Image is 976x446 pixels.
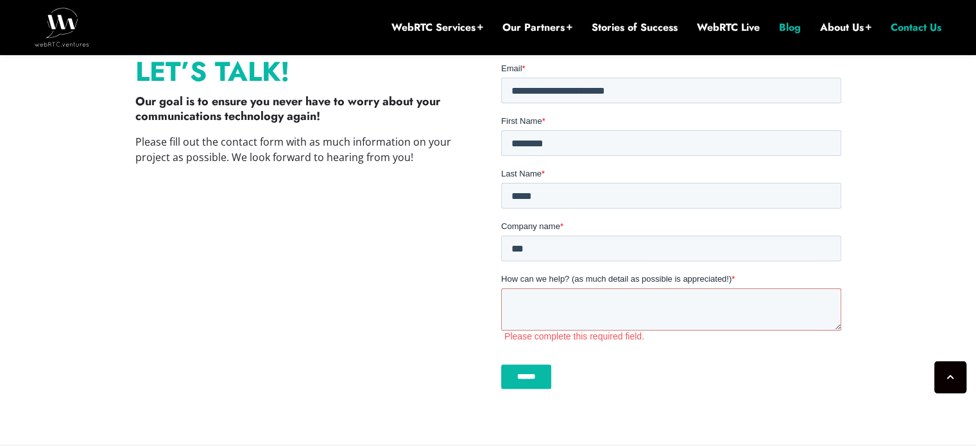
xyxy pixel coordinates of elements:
[135,62,475,81] p: Let’s Talk!
[135,134,475,165] p: Please fill out the contact form with as much information on your project as possible. We look fo...
[391,21,483,35] a: WebRTC Services
[501,62,841,399] iframe: Form 0
[592,21,678,35] a: Stories of Success
[135,178,475,369] iframe: The Complexity of WebRTC
[820,21,871,35] a: About Us
[697,21,760,35] a: WebRTC Live
[779,21,801,35] a: Blog
[135,94,475,124] p: Our goal is to ensure you never have to worry about your communications technology again!
[502,21,572,35] a: Our Partners
[891,21,941,35] a: Contact Us
[35,8,89,46] img: WebRTC.ventures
